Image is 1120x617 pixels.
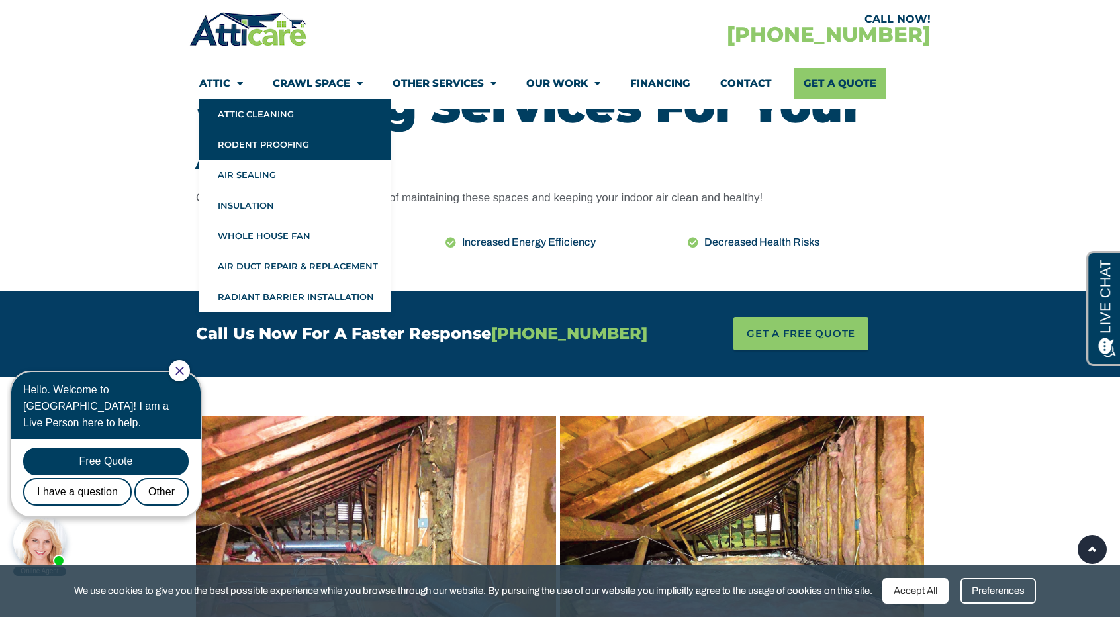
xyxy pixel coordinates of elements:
[199,160,391,190] a: Air Sealing
[32,11,107,27] span: Opens a chat window
[882,578,949,604] div: Accept All
[733,317,868,350] a: GET A FREE QUOTE
[560,14,931,24] div: CALL NOW!
[526,68,600,99] a: Our Work
[393,68,496,99] a: Other Services
[199,99,391,312] ul: Attic
[199,68,921,99] nav: Menu
[196,326,665,342] h4: Call Us Now For A Faster Response
[630,68,690,99] a: Financing
[196,83,924,175] h2: Cleaning Services For Your Attic
[273,68,363,99] a: Crawl Space
[199,281,391,312] a: Radiant Barrier Installation
[196,189,924,207] p: Cleaning your attic is an essential part of maintaining these spaces and keeping your indoor air ...
[199,190,391,220] a: Insulation
[199,220,391,251] a: Whole House Fan
[459,234,596,251] span: Increased Energy Efficiency
[747,324,855,344] span: GET A FREE QUOTE
[794,68,886,99] a: Get A Quote
[701,234,819,251] span: Decreased Health Risks
[74,583,872,599] span: We use cookies to give you the best possible experience while you browse through our website. By ...
[199,99,391,129] a: Attic Cleaning
[199,251,391,281] a: Air Duct Repair & Replacement
[7,359,218,577] iframe: Chat Invitation
[199,129,391,160] a: Rodent Proofing
[491,324,647,343] span: [PHONE_NUMBER]
[199,68,243,99] a: Attic
[960,578,1036,604] div: Preferences
[720,68,772,99] a: Contact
